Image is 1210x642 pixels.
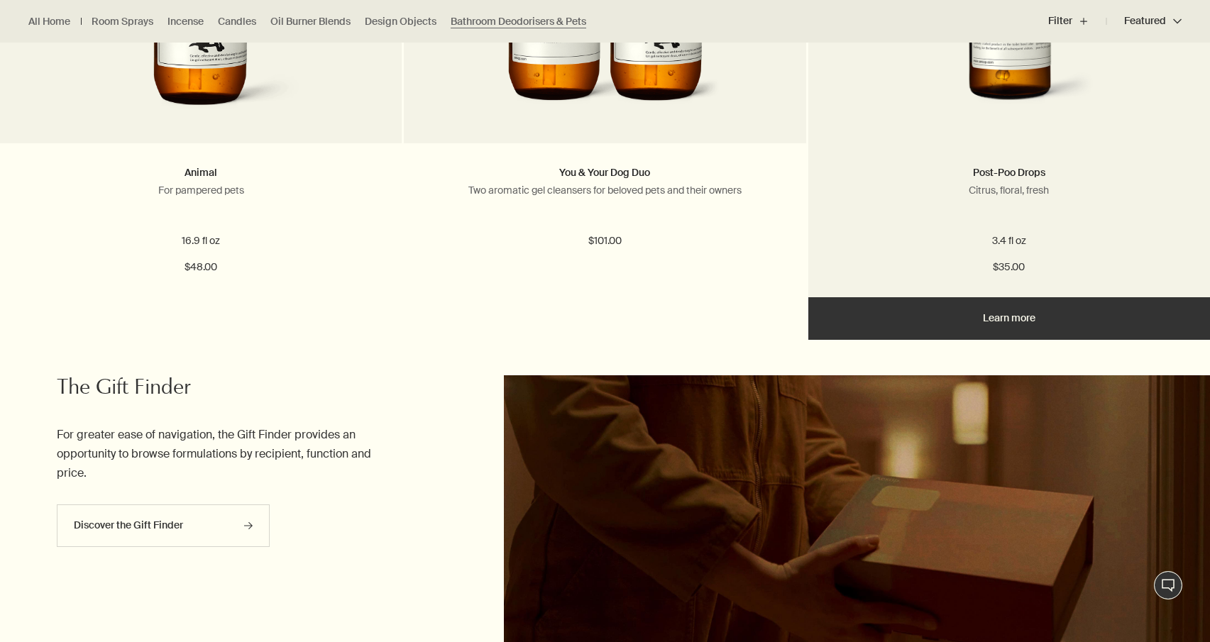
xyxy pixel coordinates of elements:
[588,233,622,250] span: $101.00
[425,184,784,197] p: Two aromatic gel cleansers for beloved pets and their owners
[1154,571,1182,599] button: Live Assistance
[218,15,256,28] a: Candles
[28,15,70,28] a: All Home
[830,184,1189,197] p: Citrus, floral, fresh
[973,166,1045,179] a: Post-Poo Drops
[451,15,586,28] a: Bathroom Deodorisers & Pets
[559,166,650,179] a: You & Your Dog Duo
[1106,4,1182,38] button: Featured
[1048,4,1106,38] button: Filter
[270,15,351,28] a: Oil Burner Blends
[21,184,380,197] p: For pampered pets
[185,259,217,276] span: $48.00
[365,15,436,28] a: Design Objects
[57,504,270,547] a: Discover the Gift Finder
[808,297,1210,340] a: Learn more
[993,259,1025,276] span: $35.00
[167,15,204,28] a: Incense
[185,166,217,179] a: Animal
[92,15,153,28] a: Room Sprays
[57,375,403,404] h2: The Gift Finder
[57,425,403,483] p: For greater ease of navigation, the Gift Finder provides an opportunity to browse formulations by...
